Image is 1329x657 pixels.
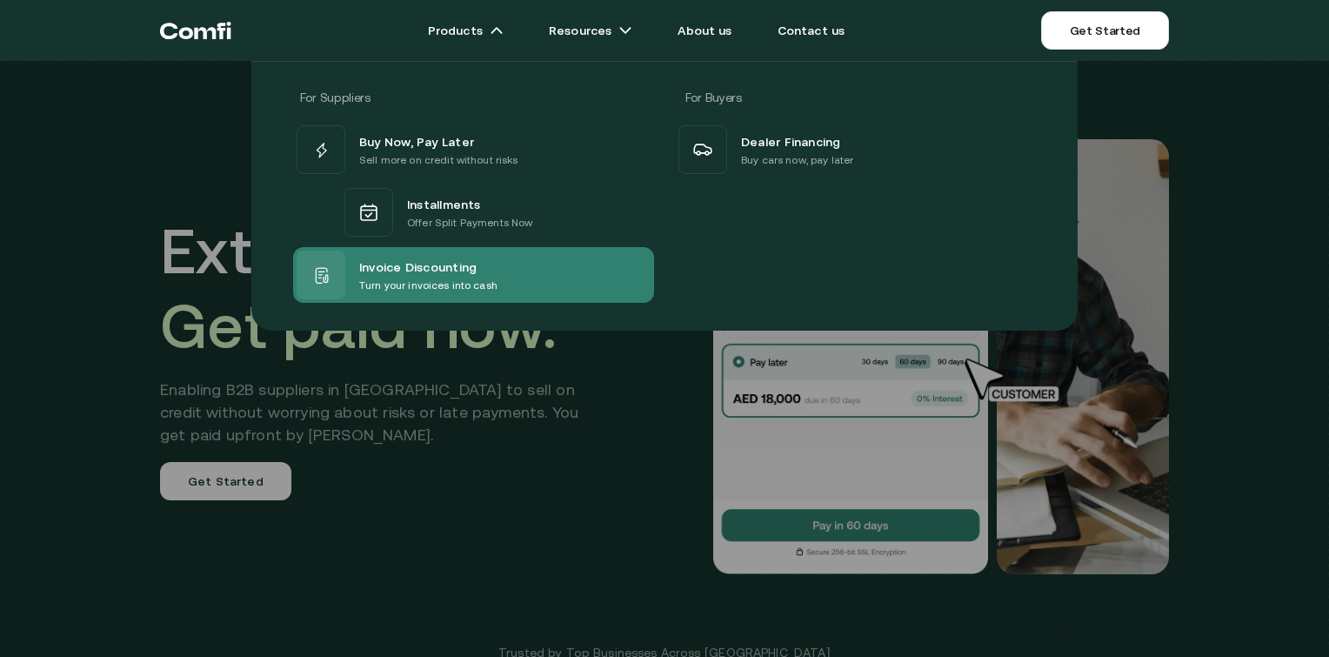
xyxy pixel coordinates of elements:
[407,214,532,231] p: Offer Split Payments Now
[618,23,632,37] img: arrow icons
[359,131,474,151] span: Buy Now, Pay Later
[657,13,752,48] a: About us
[1041,11,1169,50] a: Get Started
[741,131,841,151] span: Dealer Financing
[675,122,1036,178] a: Dealer FinancingBuy cars now, pay later
[359,151,518,169] p: Sell more on credit without risks
[528,13,653,48] a: Resourcesarrow icons
[407,13,524,48] a: Productsarrow icons
[741,151,853,169] p: Buy cars now, pay later
[300,91,370,104] span: For Suppliers
[293,122,654,178] a: Buy Now, Pay LaterSell more on credit without risks
[685,91,742,104] span: For Buyers
[407,193,481,214] span: Installments
[160,4,231,57] a: Return to the top of the Comfi home page
[293,247,654,303] a: Invoice DiscountingTurn your invoices into cash
[293,178,654,247] a: InstallmentsOffer Split Payments Now
[359,277,498,294] p: Turn your invoices into cash
[359,256,477,277] span: Invoice Discounting
[490,23,504,37] img: arrow icons
[757,13,866,48] a: Contact us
